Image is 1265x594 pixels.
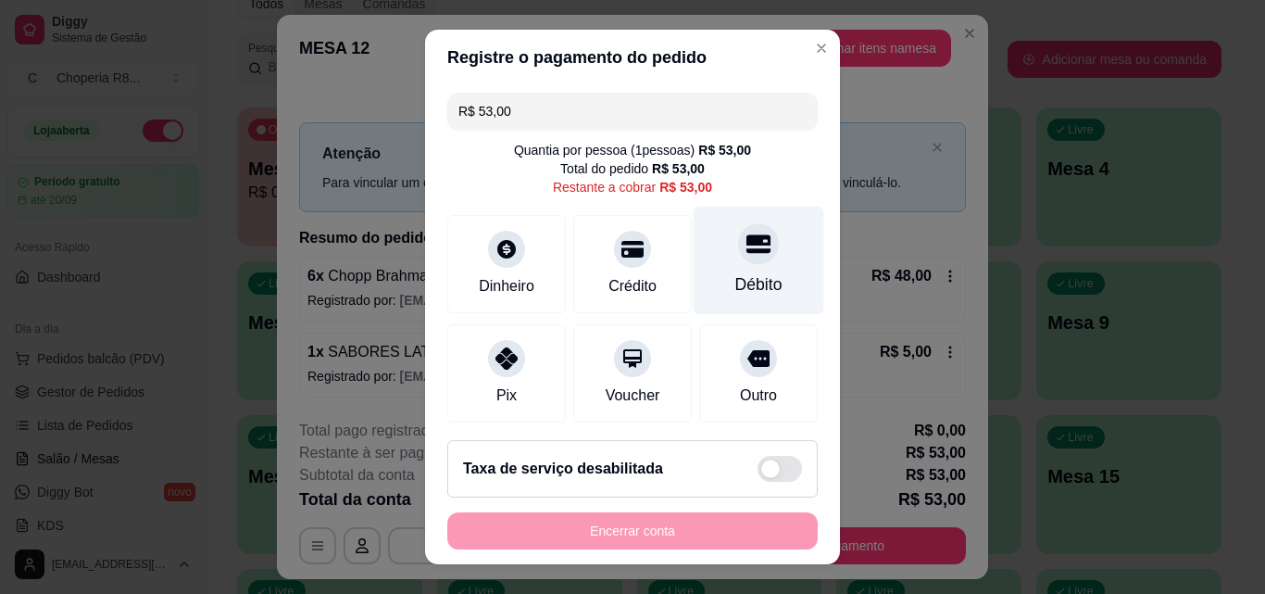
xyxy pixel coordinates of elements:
[698,141,751,159] div: R$ 53,00
[740,385,777,407] div: Outro
[606,385,660,407] div: Voucher
[608,275,657,297] div: Crédito
[807,33,836,63] button: Close
[514,141,751,159] div: Quantia por pessoa ( 1 pessoas)
[735,272,783,297] div: Débito
[553,178,712,196] div: Restante a cobrar
[425,30,840,85] header: Registre o pagamento do pedido
[560,159,705,178] div: Total do pedido
[496,385,517,407] div: Pix
[479,275,534,297] div: Dinheiro
[659,178,712,196] div: R$ 53,00
[463,458,663,480] h2: Taxa de serviço desabilitada
[652,159,705,178] div: R$ 53,00
[458,93,807,130] input: Ex.: hambúrguer de cordeiro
